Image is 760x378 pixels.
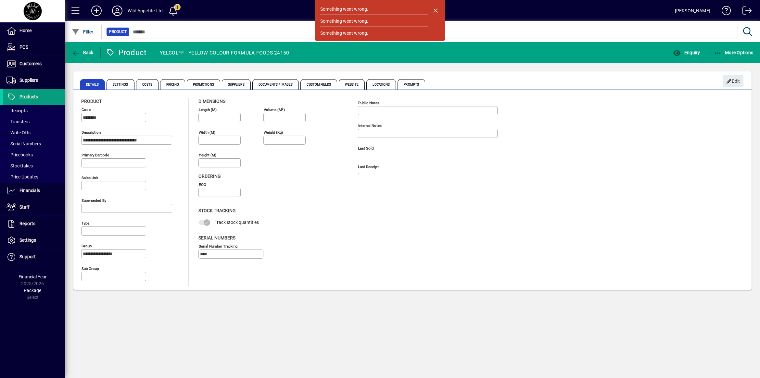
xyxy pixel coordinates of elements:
[358,165,455,169] span: Last Receipt
[714,50,754,55] span: More Options
[106,47,147,58] div: Product
[80,79,105,90] span: Details
[160,48,289,58] div: YELCOLFF - YELLOW COLOUR FORMULA FOODS 24150
[6,152,33,157] span: Pricebooks
[24,288,41,293] span: Package
[3,171,65,182] a: Price Updates
[72,29,94,34] span: Filter
[3,116,65,127] a: Transfers
[107,5,128,17] button: Profile
[6,119,30,124] span: Transfers
[82,198,106,203] mat-label: Superseded by
[81,99,102,104] span: Product
[19,221,35,226] span: Reports
[198,174,221,179] span: Ordering
[717,1,731,22] a: Knowledge Base
[366,79,396,90] span: Locations
[3,183,65,199] a: Financials
[3,149,65,160] a: Pricebooks
[3,127,65,138] a: Write Offs
[6,163,33,168] span: Stocktakes
[19,44,28,50] span: POS
[3,216,65,232] a: Reports
[3,23,65,39] a: Home
[673,50,700,55] span: Enquiry
[282,107,284,110] sup: 3
[199,153,216,157] mat-label: Height (m)
[3,39,65,55] a: POS
[6,174,38,179] span: Price Updates
[6,130,31,135] span: Write Offs
[19,238,36,243] span: Settings
[726,76,740,87] span: Edit
[136,79,159,90] span: Costs
[3,232,65,249] a: Settings
[19,61,42,66] span: Customers
[723,75,743,87] button: Edit
[358,123,382,128] mat-label: Internal Notes
[199,182,206,187] mat-label: EOQ
[19,28,32,33] span: Home
[264,130,283,135] mat-label: Weight (Kg)
[222,79,251,90] span: Suppliers
[187,79,220,90] span: Promotions
[300,79,337,90] span: Custom Fields
[198,99,225,104] span: Dimensions
[3,199,65,215] a: Staff
[358,152,359,158] span: -
[358,146,455,151] span: Last Sold
[6,108,28,113] span: Receipts
[19,188,40,193] span: Financials
[671,47,702,58] button: Enquiry
[712,47,755,58] button: More Options
[3,105,65,116] a: Receipts
[3,72,65,89] a: Suppliers
[82,176,98,180] mat-label: Sales unit
[72,50,94,55] span: Back
[252,79,299,90] span: Documents / Images
[3,138,65,149] a: Serial Numbers
[109,29,127,35] span: Product
[82,153,109,157] mat-label: Primary barcode
[398,79,425,90] span: Prompts
[19,274,47,279] span: Financial Year
[215,220,259,225] span: Track stock quantities
[19,254,36,259] span: Support
[82,221,89,226] mat-label: Type
[160,79,185,90] span: Pricing
[82,130,101,135] mat-label: Description
[199,130,215,135] mat-label: Width (m)
[198,235,235,240] span: Serial Numbers
[70,26,95,38] button: Filter
[82,244,92,248] mat-label: Group
[70,47,95,58] button: Back
[19,204,30,210] span: Staff
[199,107,217,112] mat-label: Length (m)
[82,107,91,112] mat-label: Code
[82,266,99,271] mat-label: Sub group
[3,160,65,171] a: Stocktakes
[19,78,38,83] span: Suppliers
[3,56,65,72] a: Customers
[738,1,752,22] a: Logout
[358,171,359,177] span: -
[19,94,38,99] span: Products
[86,5,107,17] button: Add
[198,208,236,213] span: Stock Tracking
[107,79,134,90] span: Settings
[128,6,163,16] div: Wild Appetite Ltd
[264,107,285,112] mat-label: Volume (m )
[358,101,379,105] mat-label: Public Notes
[675,6,710,16] div: [PERSON_NAME]
[199,244,237,248] mat-label: Serial Number tracking
[339,79,365,90] span: Website
[6,141,41,146] span: Serial Numbers
[3,249,65,265] a: Support
[65,47,101,58] app-page-header-button: Back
